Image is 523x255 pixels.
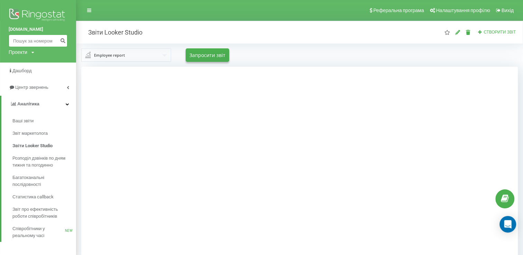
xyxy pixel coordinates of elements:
[12,174,73,188] span: Багатоканальні послідовності
[373,8,424,13] span: Реферальна програма
[484,30,516,35] span: Створити звіт
[444,30,450,35] i: Цей звіт буде завантажений першим при відкритті "Звіти Looker Studio". Ви можете призначити будь-...
[12,117,34,124] span: Ваші звіти
[12,115,76,127] a: Ваші звіти
[81,28,142,36] h2: Звіти Looker Studio
[12,140,76,152] a: Звіти Looker Studio
[12,223,76,242] a: Співробітники у реальному часіNEW
[94,51,125,59] div: Employee report
[9,26,67,33] a: [DOMAIN_NAME]
[9,49,27,56] div: Проекти
[12,171,76,191] a: Багатоканальні послідовності
[436,8,490,13] span: Налаштування профілю
[1,96,76,112] a: Аналiтика
[502,8,514,13] span: Вихід
[465,30,471,35] i: Видалити звіт
[12,130,48,137] span: Звіт маркетолога
[455,30,461,35] i: Редагувати звіт
[478,30,483,34] i: Створити звіт
[12,193,54,200] span: Статистика callback
[186,48,229,62] button: Запросити звіт
[15,85,48,90] span: Центр звернень
[17,101,39,106] span: Аналiтика
[12,142,53,149] span: Звіти Looker Studio
[12,206,73,220] span: Звіт про ефективність роботи співробітників
[12,191,76,203] a: Статистика callback
[12,68,32,73] span: Дашборд
[499,216,516,233] div: Open Intercom Messenger
[9,7,67,24] img: Ringostat logo
[476,29,518,35] button: Створити звіт
[12,152,76,171] a: Розподіл дзвінків по дням тижня та погодинно
[12,127,76,140] a: Звіт маркетолога
[9,35,67,47] input: Пошук за номером
[12,155,73,169] span: Розподіл дзвінків по дням тижня та погодинно
[12,203,76,223] a: Звіт про ефективність роботи співробітників
[12,225,65,239] span: Співробітники у реальному часі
